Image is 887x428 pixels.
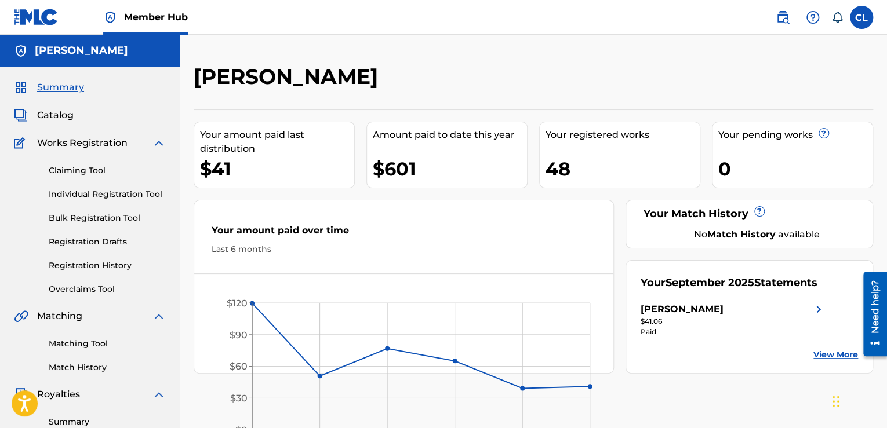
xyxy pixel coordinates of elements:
[49,212,166,224] a: Bulk Registration Tool
[49,236,166,248] a: Registration Drafts
[14,81,28,94] img: Summary
[227,298,248,309] tspan: $120
[49,164,166,177] a: Claiming Tool
[194,64,384,90] h2: [PERSON_NAME]
[124,10,188,24] span: Member Hub
[14,108,74,122] a: CatalogCatalog
[200,156,354,182] div: $41
[37,108,74,122] span: Catalog
[855,268,887,361] iframe: Resource Center
[49,259,166,272] a: Registration History
[755,207,764,216] span: ?
[806,10,820,24] img: help
[14,136,29,150] img: Works Registration
[373,128,527,142] div: Amount paid to date this year
[812,302,826,316] img: right chevron icon
[718,128,873,142] div: Your pending works
[103,10,117,24] img: Top Rightsholder
[819,129,828,138] span: ?
[230,361,248,372] tspan: $60
[14,9,59,25] img: MLC Logo
[14,44,28,58] img: Accounts
[831,12,843,23] div: Notifications
[152,309,166,323] img: expand
[833,384,839,419] div: Drag
[546,156,700,182] div: 48
[641,327,826,337] div: Paid
[14,387,28,401] img: Royalties
[152,387,166,401] img: expand
[641,302,826,337] a: [PERSON_NAME]right chevron icon$41.06Paid
[49,416,166,428] a: Summary
[212,243,596,255] div: Last 6 months
[641,302,724,316] div: [PERSON_NAME]
[37,387,80,401] span: Royalties
[49,283,166,295] a: Overclaims Tool
[641,206,858,222] div: Your Match History
[35,44,128,57] h5: AYANNA ELESE
[230,393,248,404] tspan: $30
[14,81,84,94] a: SummarySummary
[14,108,28,122] img: Catalog
[771,6,794,29] a: Public Search
[373,156,527,182] div: $601
[49,338,166,350] a: Matching Tool
[655,228,858,242] div: No available
[37,136,128,150] span: Works Registration
[718,156,873,182] div: 0
[707,229,776,240] strong: Match History
[641,316,826,327] div: $41.06
[813,349,858,361] a: View More
[49,188,166,200] a: Individual Registration Tool
[230,329,248,340] tspan: $90
[37,81,84,94] span: Summary
[666,276,754,289] span: September 2025
[776,10,790,24] img: search
[200,128,354,156] div: Your amount paid last distribution
[49,361,166,374] a: Match History
[212,224,596,243] div: Your amount paid over time
[850,6,873,29] div: User Menu
[37,309,82,323] span: Matching
[14,309,28,323] img: Matching
[641,275,817,291] div: Your Statements
[829,372,887,428] iframe: Chat Widget
[152,136,166,150] img: expand
[801,6,824,29] div: Help
[546,128,700,142] div: Your registered works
